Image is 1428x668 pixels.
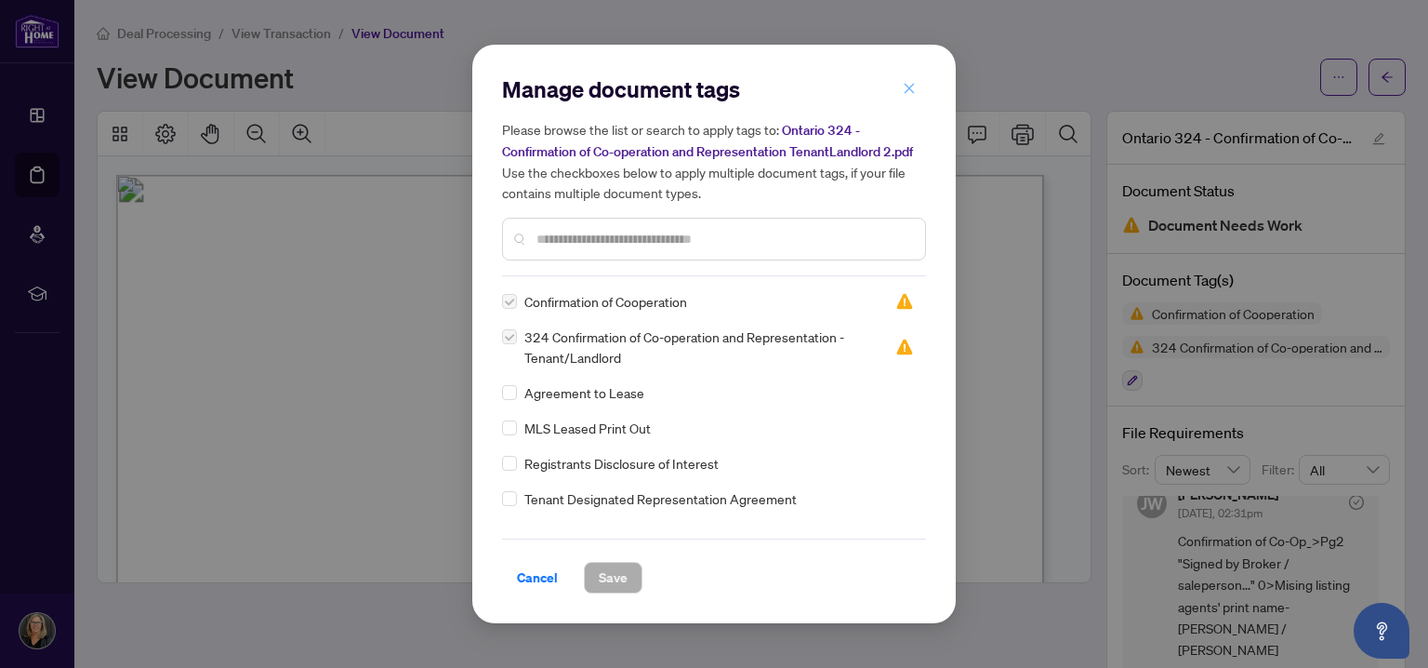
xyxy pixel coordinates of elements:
span: Needs Work [895,292,914,311]
span: Agreement to Lease [524,382,644,403]
span: Tenant Designated Representation Agreement [524,488,797,509]
span: 324 Confirmation of Co-operation and Representation - Tenant/Landlord [524,327,873,367]
span: close [903,82,916,95]
span: Confirmation of Cooperation [524,291,687,312]
img: status [895,292,914,311]
h2: Manage document tags [502,74,926,104]
button: Save [584,562,642,594]
span: Registrants Disclosure of Interest [524,453,719,474]
span: Needs Work [895,338,914,356]
span: MLS Leased Print Out [524,418,651,438]
h5: Please browse the list or search to apply tags to: Use the checkboxes below to apply multiple doc... [502,119,926,203]
span: Cancel [517,563,558,593]
img: status [895,338,914,356]
button: Cancel [502,562,573,594]
button: Open asap [1354,603,1409,659]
